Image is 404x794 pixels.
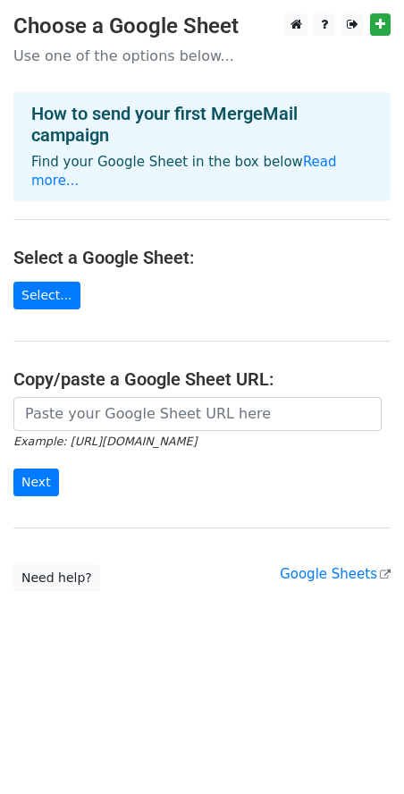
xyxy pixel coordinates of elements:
h4: Copy/paste a Google Sheet URL: [13,368,391,390]
a: Need help? [13,564,100,592]
a: Google Sheets [280,566,391,582]
input: Paste your Google Sheet URL here [13,397,382,431]
h3: Choose a Google Sheet [13,13,391,39]
small: Example: [URL][DOMAIN_NAME] [13,435,197,448]
p: Use one of the options below... [13,46,391,65]
input: Next [13,469,59,496]
h4: Select a Google Sheet: [13,247,391,268]
a: Select... [13,282,80,309]
p: Find your Google Sheet in the box below [31,153,373,190]
h4: How to send your first MergeMail campaign [31,103,373,146]
a: Read more... [31,154,337,189]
